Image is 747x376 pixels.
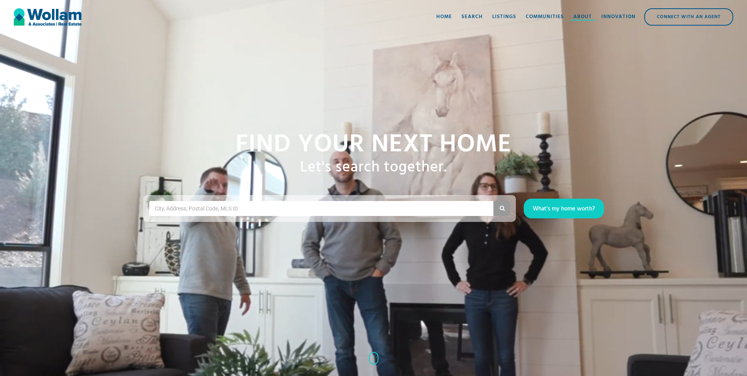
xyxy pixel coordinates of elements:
[14,5,82,29] a: home
[524,199,604,218] a: What's my home worth?
[432,5,457,29] a: Home
[526,13,564,21] div: Communities
[569,5,597,29] a: About
[573,13,592,21] div: About
[300,159,447,177] h1: Let's search together.
[235,131,512,159] h1: Find your NExt home
[487,5,521,29] a: Listings
[462,13,483,21] div: Search
[601,13,636,21] div: Innovation
[493,201,510,216] button: Search
[436,13,452,21] div: Home
[521,5,569,29] a: Communities
[154,203,246,214] input: City, Address, Postal Code, MLS ID
[597,5,640,29] a: Innovation
[645,9,732,25] div: Connect with an Agent
[644,8,733,26] a: Connect with an Agent
[492,13,516,21] div: Listings
[457,5,487,29] a: Search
